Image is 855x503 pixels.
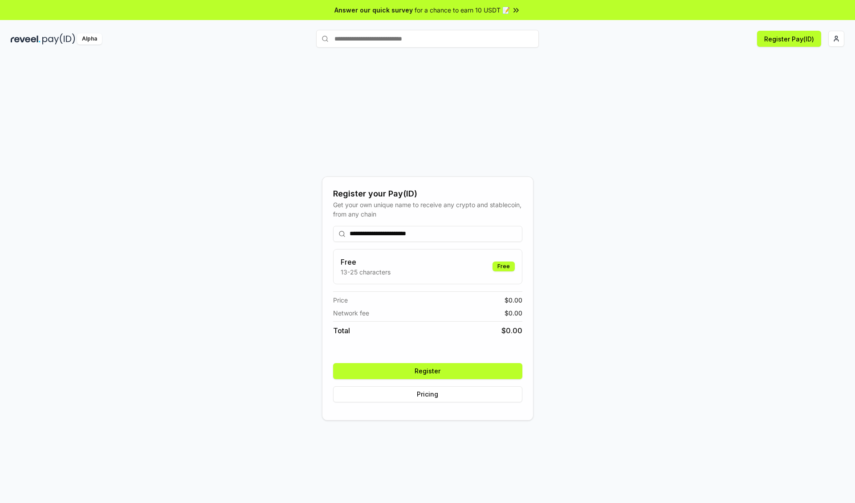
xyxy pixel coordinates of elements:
[341,267,391,277] p: 13-25 characters
[42,33,75,45] img: pay_id
[757,31,821,47] button: Register Pay(ID)
[333,386,522,402] button: Pricing
[77,33,102,45] div: Alpha
[505,308,522,318] span: $ 0.00
[333,295,348,305] span: Price
[334,5,413,15] span: Answer our quick survey
[415,5,510,15] span: for a chance to earn 10 USDT 📝
[341,257,391,267] h3: Free
[493,262,515,271] div: Free
[333,188,522,200] div: Register your Pay(ID)
[11,33,41,45] img: reveel_dark
[333,200,522,219] div: Get your own unique name to receive any crypto and stablecoin, from any chain
[505,295,522,305] span: $ 0.00
[333,325,350,336] span: Total
[333,363,522,379] button: Register
[501,325,522,336] span: $ 0.00
[333,308,369,318] span: Network fee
